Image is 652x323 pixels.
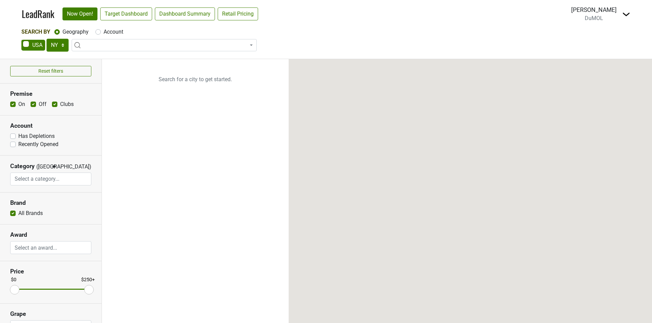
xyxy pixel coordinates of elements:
label: Geography [62,28,89,36]
div: $250+ [81,276,95,284]
h3: Price [10,268,91,275]
label: Recently Opened [18,140,58,148]
label: On [18,100,25,108]
label: Clubs [60,100,74,108]
input: Select a category... [11,173,91,185]
a: Dashboard Summary [155,7,215,20]
a: Target Dashboard [100,7,152,20]
label: All Brands [18,209,43,217]
div: $0 [11,276,16,284]
h3: Premise [10,90,91,97]
h3: Award [10,231,91,238]
h3: Account [10,122,91,129]
span: Search By [21,29,50,35]
span: ▼ [52,164,57,170]
label: Off [39,100,47,108]
label: Account [104,28,123,36]
a: Retail Pricing [218,7,258,20]
button: Reset filters [10,66,91,76]
p: Search for a city to get started. [102,59,289,100]
label: Has Depletions [18,132,55,140]
input: Select an award... [11,241,91,254]
img: Dropdown Menu [622,10,630,18]
span: ([GEOGRAPHIC_DATA]) [36,163,50,173]
div: [PERSON_NAME] [571,5,617,14]
h3: Grape [10,310,91,318]
span: DuMOL [585,15,603,21]
h3: Category [10,163,35,170]
h3: Brand [10,199,91,207]
a: Now Open! [62,7,97,20]
a: LeadRank [22,7,54,21]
